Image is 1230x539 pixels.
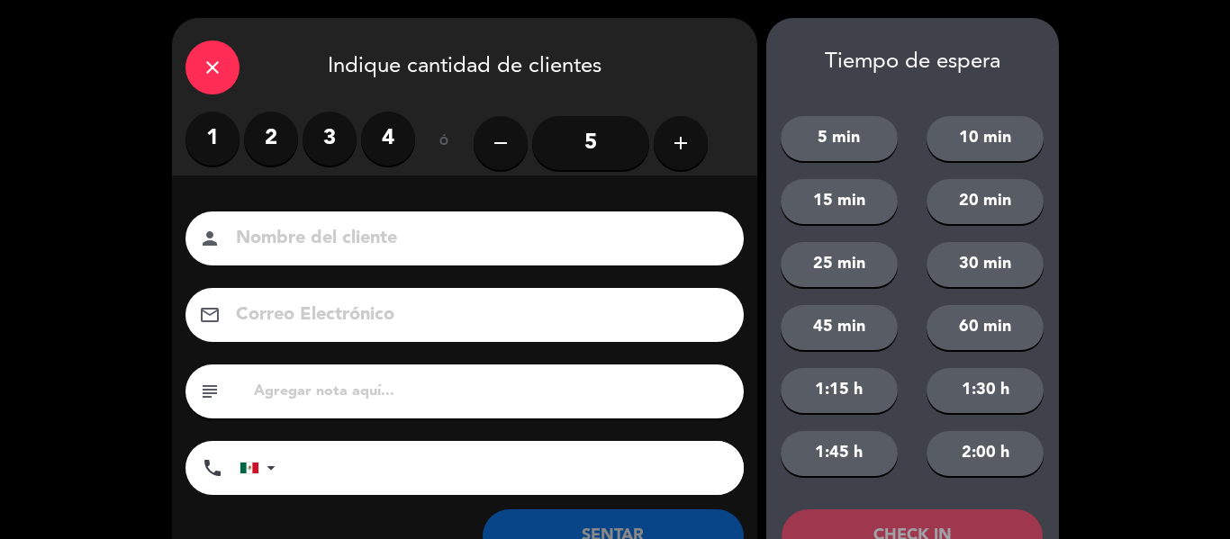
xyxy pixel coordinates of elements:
label: 1 [185,112,240,166]
label: 3 [303,112,357,166]
input: Nombre del cliente [234,223,720,255]
i: email [199,304,221,326]
i: phone [202,457,223,479]
button: 1:15 h [781,368,898,413]
button: add [654,116,708,170]
label: 4 [361,112,415,166]
button: 30 min [927,242,1044,287]
button: 10 min [927,116,1044,161]
button: 1:30 h [927,368,1044,413]
button: 60 min [927,305,1044,350]
div: Tiempo de espera [766,49,1059,76]
button: 5 min [781,116,898,161]
i: remove [490,132,511,154]
i: person [199,228,221,249]
input: Correo Electrónico [234,300,720,331]
button: 15 min [781,179,898,224]
button: remove [474,116,528,170]
input: Agregar nota aquí... [252,379,730,404]
i: close [202,57,223,78]
button: 25 min [781,242,898,287]
button: 2:00 h [927,431,1044,476]
div: Mexico (México): +52 [240,442,282,494]
div: ó [415,112,474,175]
div: Indique cantidad de clientes [172,18,757,112]
i: subject [199,381,221,402]
i: add [670,132,692,154]
button: 1:45 h [781,431,898,476]
button: 45 min [781,305,898,350]
button: 20 min [927,179,1044,224]
label: 2 [244,112,298,166]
